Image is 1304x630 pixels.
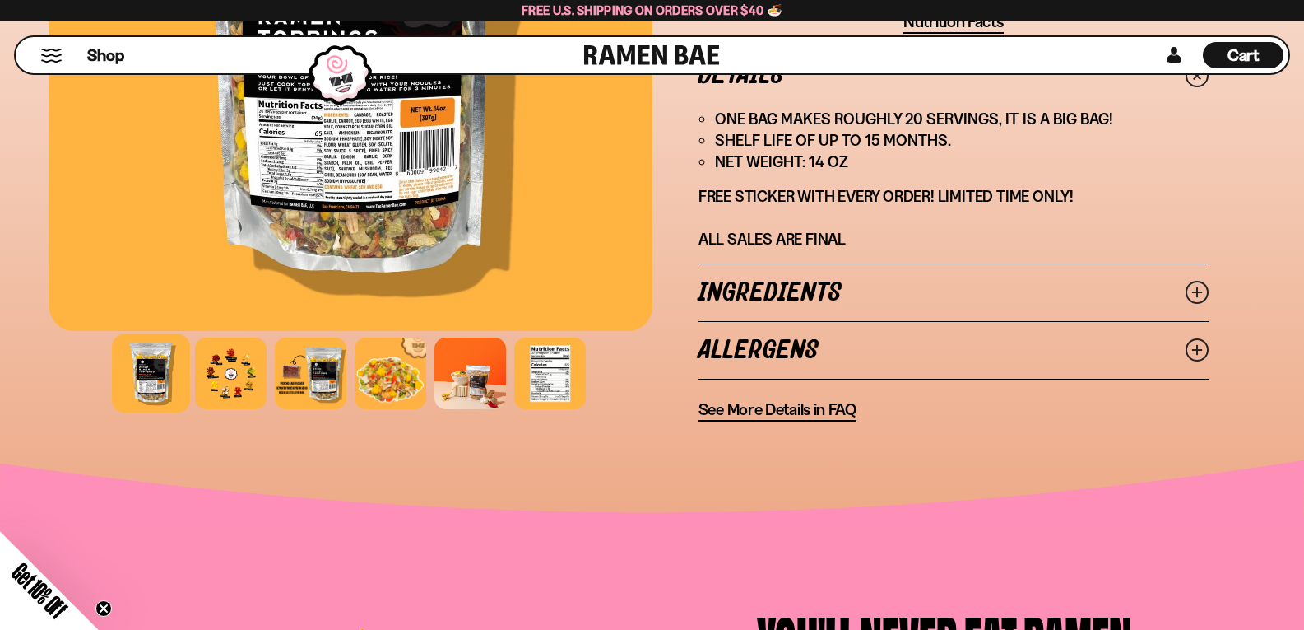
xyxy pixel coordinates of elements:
li: SHELF LIFE OF UP TO 15 MONTHS. [715,130,1209,152]
div: Cart [1203,37,1283,73]
span: Free U.S. Shipping on Orders over $40 🍜 [522,2,782,18]
li: ONE BAG MAKES ROUGHLY 20 SERVINGS, IT IS A BIG BAG! [715,109,1209,130]
a: Ingredients [698,264,1209,321]
li: NET WEIGHT: 14 OZ [715,152,1209,173]
span: Cart [1227,45,1260,65]
span: See More Details in FAQ [698,399,856,420]
button: Mobile Menu Trigger [40,49,63,63]
span: Shop [87,44,124,67]
button: Close teaser [95,600,112,617]
span: Get 10% Off [7,558,72,623]
a: Allergens [698,322,1209,379]
p: FREE STICKER WITH EVERY ORDER! LIMITED TIME ONLY! ALL SALES ARE FINAL [698,186,1209,250]
a: See More Details in FAQ [698,399,856,422]
a: Shop [87,42,124,68]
